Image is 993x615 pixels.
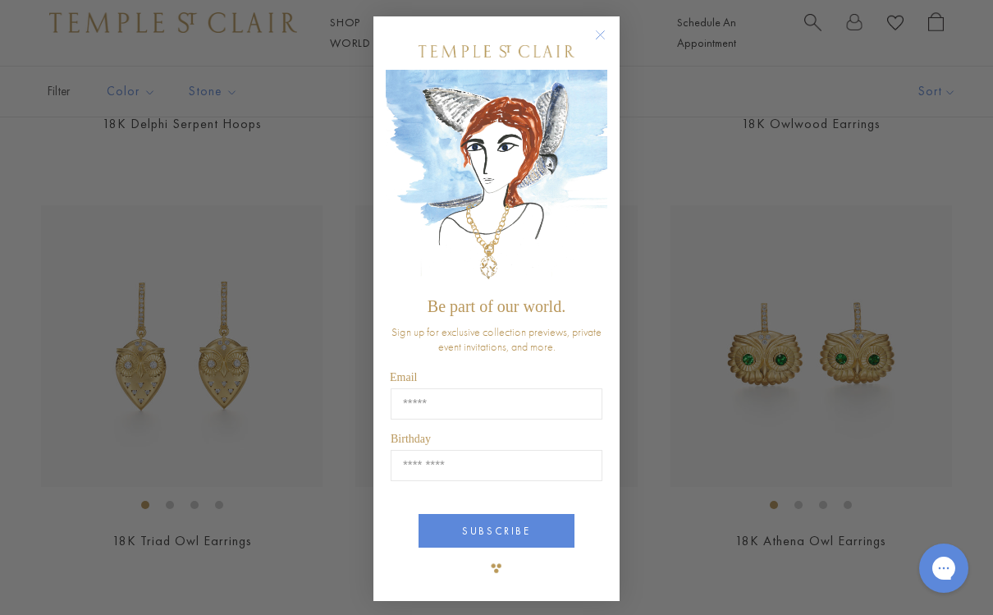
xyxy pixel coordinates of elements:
span: Email [390,371,417,383]
span: Be part of our world. [428,297,565,315]
span: Birthday [391,433,431,445]
input: Email [391,388,602,420]
button: SUBSCRIBE [419,514,574,548]
span: Sign up for exclusive collection previews, private event invitations, and more. [391,324,602,354]
button: Close dialog [598,33,619,53]
img: TSC [480,552,513,585]
img: Temple St. Clair [419,45,574,57]
iframe: Gorgias live chat messenger [911,538,977,599]
img: c4a9eb12-d91a-4d4a-8ee0-386386f4f338.jpeg [386,70,607,289]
